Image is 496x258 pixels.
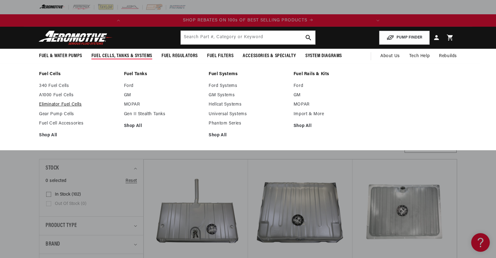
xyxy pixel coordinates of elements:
[124,111,203,117] a: Gen II Stealth Tanks
[294,102,372,107] a: MOPAR
[46,159,137,178] summary: Stock (0 selected)
[372,14,384,27] button: Translation missing: en.sections.announcements.next_announcement
[294,93,372,98] a: GM
[202,49,238,63] summary: Fuel Filters
[39,111,118,117] a: Gear Pump Cells
[34,49,87,63] summary: Fuel & Water Pumps
[301,49,347,63] summary: System Diagrams
[125,17,372,24] div: Announcement
[24,14,472,27] slideshow-component: Translation missing: en.sections.announcements.announcement_bar
[294,83,372,89] a: Ford
[87,49,157,63] summary: Fuel Cells, Tanks & Systems
[124,123,203,129] a: Shop All
[376,49,405,64] a: About Us
[112,14,125,27] button: Translation missing: en.sections.announcements.previous_announcement
[181,31,315,44] input: Search by Part Number, Category or Keyword
[294,123,372,129] a: Shop All
[39,93,118,98] a: A1000 Fuel Cells
[380,54,400,58] span: About Us
[39,121,118,126] a: Fuel Cell Accessories
[55,192,81,197] span: In stock (102)
[46,221,77,230] span: Product type
[46,178,67,184] span: 0 selected
[209,71,287,77] a: Fuel Systems
[409,53,430,60] span: Tech Help
[39,71,118,77] a: Fuel Cells
[39,102,118,107] a: Eliminator Fuel Cells
[294,71,372,77] a: Fuel Rails & Kits
[46,240,60,249] span: Brand
[439,53,457,60] span: Rebuilds
[238,49,301,63] summary: Accessories & Specialty
[46,235,137,254] summary: Brand (0 selected)
[209,133,287,138] a: Shop All
[302,31,315,44] button: search button
[55,201,86,207] span: Out of stock (0)
[46,217,137,235] summary: Product type (0 selected)
[124,93,203,98] a: GM
[209,111,287,117] a: Universal Systems
[37,30,114,45] img: Aeromotive
[125,17,372,24] div: 1 of 2
[91,53,152,59] span: Fuel Cells, Tanks & Systems
[405,49,434,64] summary: Tech Help
[243,53,296,59] span: Accessories & Specialty
[126,178,137,184] a: Reset
[39,53,82,59] span: Fuel & Water Pumps
[183,18,307,23] span: SHOP REBATES ON 100s OF BEST SELLING PRODUCTS
[379,31,430,45] button: PUMP FINDER
[124,102,203,107] a: MOPAR
[305,53,342,59] span: System Diagrams
[209,121,287,126] a: Phantom Series
[125,17,372,24] a: SHOP REBATES ON 100s OF BEST SELLING PRODUCTS
[434,49,462,64] summary: Rebuilds
[124,83,203,89] a: Ford
[162,53,198,59] span: Fuel Regulators
[209,102,287,107] a: Hellcat Systems
[39,83,118,89] a: 340 Fuel Cells
[209,93,287,98] a: GM Systems
[294,111,372,117] a: Import & More
[207,53,233,59] span: Fuel Filters
[39,133,118,138] a: Shop All
[46,164,59,173] span: Stock
[157,49,202,63] summary: Fuel Regulators
[124,71,203,77] a: Fuel Tanks
[209,83,287,89] a: Ford Systems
